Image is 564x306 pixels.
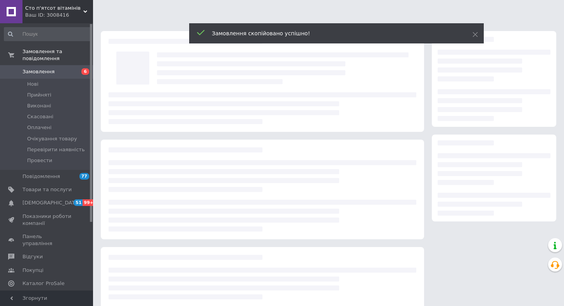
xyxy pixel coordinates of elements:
div: Замовлення скопійовано успішно! [212,29,453,37]
span: 77 [79,173,89,180]
span: Повідомлення [22,173,60,180]
div: Ваш ID: 3008416 [25,12,93,19]
span: Перевірити наявність [27,146,85,153]
span: Покупці [22,267,43,274]
span: 6 [81,68,89,75]
span: Товари та послуги [22,186,72,193]
span: 51 [74,199,83,206]
span: Оплачені [27,124,52,131]
span: Cто п'ятсот вітамінів [25,5,83,12]
span: Виконані [27,102,51,109]
span: Очікування товару [27,135,77,142]
span: Нові [27,81,38,88]
input: Пошук [4,27,91,41]
span: Відгуки [22,253,43,260]
span: 99+ [83,199,95,206]
span: Провести [27,157,52,164]
span: Показники роботи компанії [22,213,72,227]
span: Панель управління [22,233,72,247]
span: Прийняті [27,92,51,99]
span: Каталог ProSale [22,280,64,287]
span: Скасовані [27,113,53,120]
span: Замовлення [22,68,55,75]
span: Замовлення та повідомлення [22,48,93,62]
span: [DEMOGRAPHIC_DATA] [22,199,80,206]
